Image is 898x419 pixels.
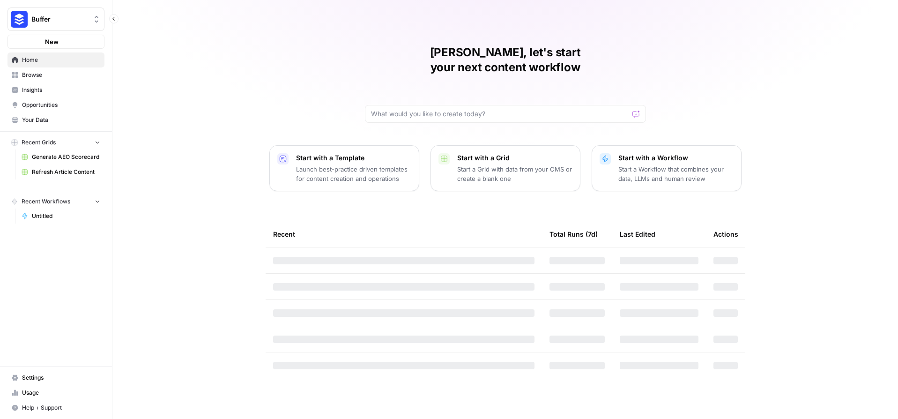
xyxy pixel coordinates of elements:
[32,168,100,176] span: Refresh Article Content
[11,11,28,28] img: Buffer Logo
[457,165,572,183] p: Start a Grid with data from your CMS or create a blank one
[457,153,572,163] p: Start with a Grid
[17,150,104,165] a: Generate AEO Scorecard
[22,197,70,206] span: Recent Workflows
[17,165,104,180] a: Refresh Article Content
[549,221,598,247] div: Total Runs (7d)
[592,145,742,191] button: Start with a WorkflowStart a Workflow that combines your data, LLMs and human review
[273,221,534,247] div: Recent
[32,212,100,220] span: Untitled
[713,221,738,247] div: Actions
[22,116,100,124] span: Your Data
[22,86,100,94] span: Insights
[7,400,104,415] button: Help + Support
[7,7,104,31] button: Workspace: Buffer
[45,37,59,46] span: New
[7,195,104,209] button: Recent Workflows
[7,97,104,112] a: Opportunities
[22,101,100,109] span: Opportunities
[7,82,104,97] a: Insights
[22,374,100,382] span: Settings
[7,385,104,400] a: Usage
[620,221,655,247] div: Last Edited
[7,35,104,49] button: New
[430,145,580,191] button: Start with a GridStart a Grid with data from your CMS or create a blank one
[269,145,419,191] button: Start with a TemplateLaunch best-practice driven templates for content creation and operations
[22,389,100,397] span: Usage
[22,138,56,147] span: Recent Grids
[22,71,100,79] span: Browse
[296,153,411,163] p: Start with a Template
[365,45,646,75] h1: [PERSON_NAME], let's start your next content workflow
[7,370,104,385] a: Settings
[32,153,100,161] span: Generate AEO Scorecard
[7,135,104,150] button: Recent Grids
[7,112,104,127] a: Your Data
[7,52,104,67] a: Home
[22,404,100,412] span: Help + Support
[618,153,734,163] p: Start with a Workflow
[7,67,104,82] a: Browse
[31,15,88,24] span: Buffer
[371,109,629,119] input: What would you like to create today?
[618,165,734,183] p: Start a Workflow that combines your data, LLMs and human review
[22,56,100,64] span: Home
[17,209,104,224] a: Untitled
[296,165,411,183] p: Launch best-practice driven templates for content creation and operations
